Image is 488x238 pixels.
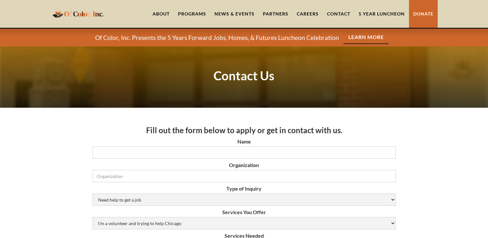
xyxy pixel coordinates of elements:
[51,6,105,21] a: home
[178,11,206,17] div: Programs
[93,125,396,135] h3: Fill out the form below to apply or get in contact with us.
[93,185,396,192] label: Type of Inquiry
[344,31,389,44] a: Learn More
[214,68,274,83] strong: Contact Us
[95,34,339,42] p: Of Color, Inc. Presents the 5 Years Forward Jobs, Homes, & Futures Luncheon Celebration
[93,138,396,145] label: Name
[93,170,396,182] input: Organization
[93,162,396,168] label: Organization
[93,209,396,215] label: Services You Offer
